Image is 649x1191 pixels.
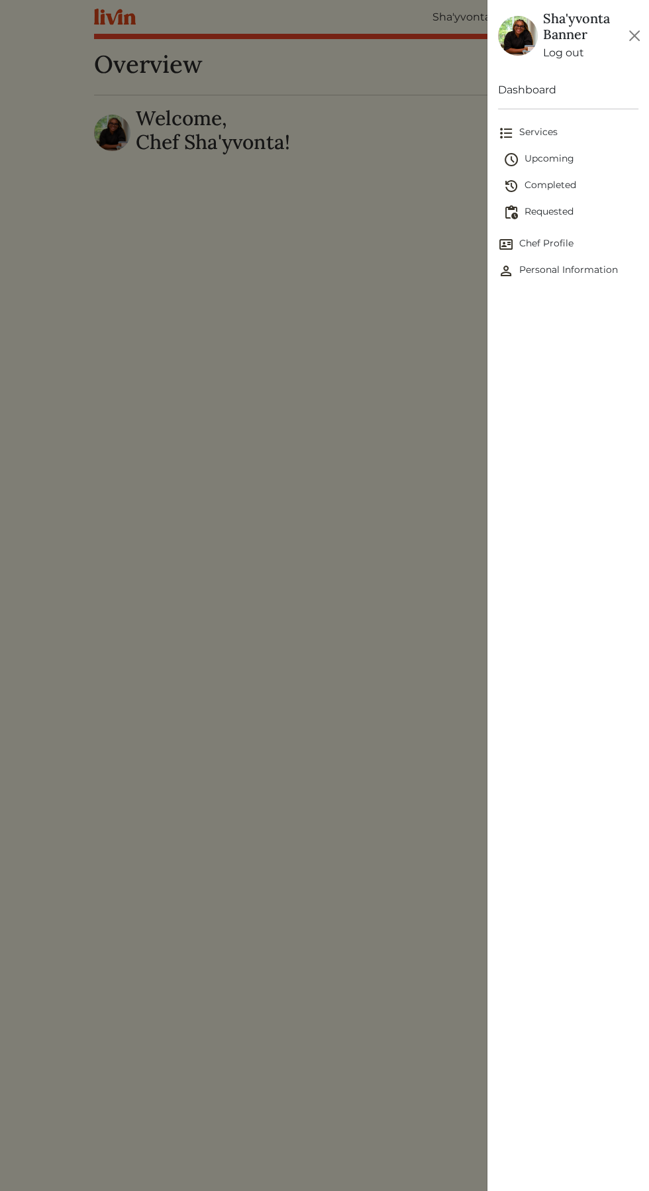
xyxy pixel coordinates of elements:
span: Services [498,125,638,141]
h5: Sha'yvonta Banner [543,11,624,42]
a: Services [498,120,638,146]
a: Chef ProfileChef Profile [498,231,638,258]
span: Chef Profile [498,236,638,252]
img: d366a2884c9401e74fb450b916da18b8 [498,16,538,56]
a: Completed [503,173,638,199]
img: Personal Information [498,263,514,279]
img: pending_actions-fd19ce2ea80609cc4d7bbea353f93e2f363e46d0f816104e4e0650fdd7f915cf.svg [503,205,519,221]
a: Upcoming [503,146,638,173]
span: Upcoming [503,152,638,168]
a: Requested [503,199,638,226]
span: Completed [503,178,638,194]
span: Requested [503,205,638,221]
img: format_list_bulleted-ebc7f0161ee23162107b508e562e81cd567eeab2455044221954b09d19068e74.svg [498,125,514,141]
img: Chef Profile [498,236,514,252]
button: Close [624,25,644,46]
span: Personal Information [498,263,638,279]
a: Dashboard [498,82,638,98]
img: schedule-fa401ccd6b27cf58db24c3bb5584b27dcd8bd24ae666a918e1c6b4ae8c451a22.svg [503,152,519,168]
img: history-2b446bceb7e0f53b931186bf4c1776ac458fe31ad3b688388ec82af02103cd45.svg [503,178,519,194]
a: Personal InformationPersonal Information [498,258,638,284]
a: Log out [543,45,624,61]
